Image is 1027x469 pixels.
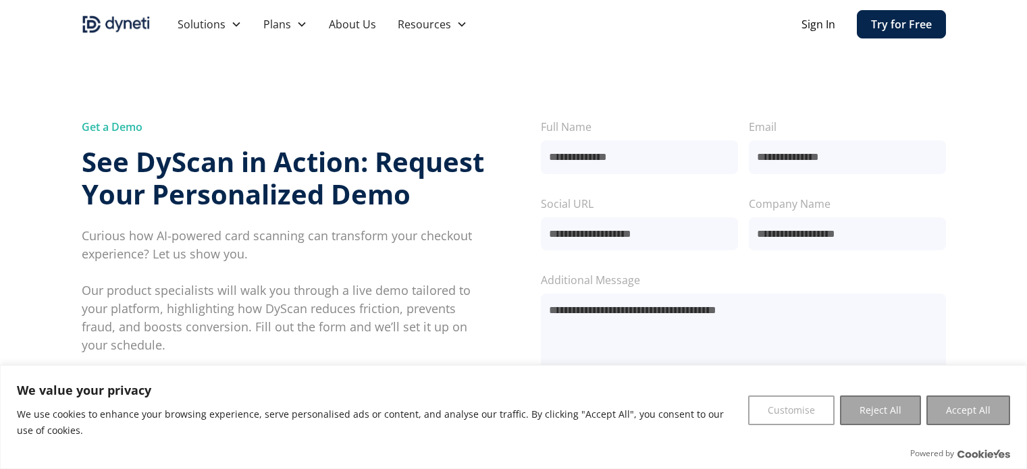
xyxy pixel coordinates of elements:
[82,119,487,135] div: Get a Demo
[749,196,946,212] label: Company Name
[398,16,451,32] div: Resources
[910,447,1010,460] div: Powered by
[749,119,946,135] label: Email
[82,227,487,391] p: Curious how AI-powered card scanning can transform your checkout experience? Let us show you. ‍ O...
[253,11,318,38] div: Plans
[82,13,151,35] a: home
[926,395,1010,425] button: Accept All
[801,16,835,32] a: Sign In
[82,143,484,213] strong: See DyScan in Action: Request Your Personalized Demo
[957,449,1010,458] a: Visit CookieYes website
[748,395,835,425] button: Customise
[840,395,921,425] button: Reject All
[857,10,946,38] a: Try for Free
[178,16,226,32] div: Solutions
[541,272,946,288] label: Additional Message
[541,196,738,212] label: Social URL
[17,406,738,439] p: We use cookies to enhance your browsing experience, serve personalised ads or content, and analys...
[17,382,738,398] p: We value your privacy
[167,11,253,38] div: Solutions
[541,119,738,135] label: Full Name
[82,13,151,35] img: Dyneti indigo logo
[263,16,291,32] div: Plans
